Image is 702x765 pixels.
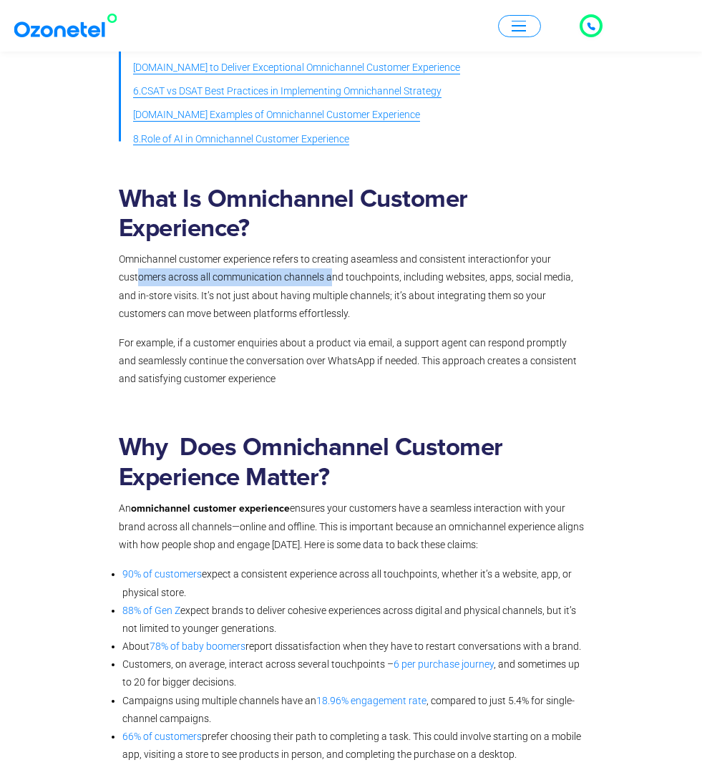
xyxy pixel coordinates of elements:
strong: What Is Omnichannel Customer Experience? [119,187,468,241]
a: 90% of customers [122,568,202,580]
span: Omnichannel customer experience refers to creating a [119,253,356,265]
strong: Why Does Omnichannel Customer Experience Matter? [119,435,503,489]
span: About [122,640,150,652]
span: For example, if a customer enquiries about a product via email, a support agent can respond promp... [119,337,577,384]
span: for your customers across all communication channels and touchpoints, including websites, apps, s... [119,253,573,319]
span: prefer choosing their path to completing a task. This could involve starting on a mobile app, vis... [122,731,581,760]
span: [DOMAIN_NAME] to Deliver Exceptional Omnichannel Customer Experience [133,59,460,77]
a: [DOMAIN_NAME] Examples of Omnichannel Customer Experience [133,103,420,127]
span: ensures your customers have a seamless interaction with your brand across all channels—online and... [119,502,584,550]
span: expect a consistent experience across all touchpoints, whether it’s a website, app, or physical s... [122,568,572,598]
span: , compared to just 5.4% for single-channel campaigns. [122,695,575,724]
span: [DOMAIN_NAME] Examples of Omnichannel Customer Experience [133,106,420,124]
span: report dissatisfaction when they have to restart conversations with a brand. [245,640,581,652]
a: 78% of baby boomers [150,640,245,652]
span: 6.CSAT vs DSAT Best Practices in Implementing Omnichannel Strategy [133,82,442,100]
span: 8.Role of AI in Omnichannel Customer Experience [133,130,349,148]
a: 88% of Gen Z [122,605,180,616]
span: Customers, on average, interact across several touchpoints – [122,658,394,670]
span: Campaigns using multiple channels have an [122,695,316,706]
a: [DOMAIN_NAME] to Deliver Exceptional Omnichannel Customer Experience [133,56,460,79]
strong: omnichannel customer experience [131,504,290,514]
span: expect brands to deliver cohesive experiences across digital and physical channels, but it’s not ... [122,605,576,634]
a: 6.CSAT vs DSAT Best Practices in Implementing Omnichannel Strategy [133,79,442,103]
a: 66% of customers [122,731,202,742]
span: An [119,502,131,514]
span: seamless and consistent interaction [356,253,516,265]
a: 6 per purchase journey [394,658,494,670]
a: 18.96% engagement rate [316,695,426,706]
a: 8.Role of AI in Omnichannel Customer Experience [133,127,349,151]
